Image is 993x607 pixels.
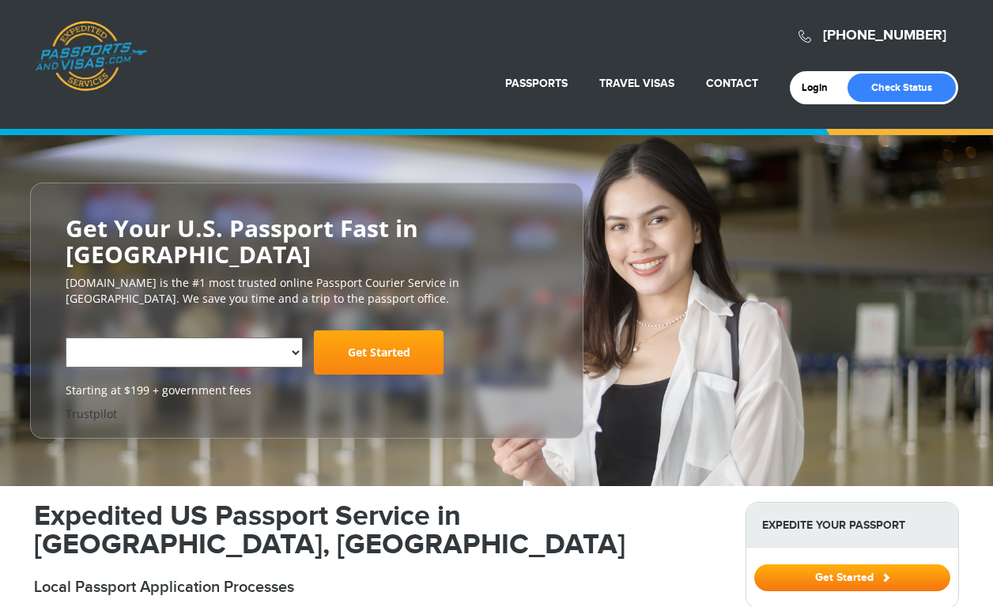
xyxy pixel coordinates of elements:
[66,383,548,398] span: Starting at $199 + government fees
[34,499,625,562] strong: Expedited US Passport Service in [GEOGRAPHIC_DATA], [GEOGRAPHIC_DATA]
[848,74,956,102] a: Check Status
[599,77,674,90] a: Travel Visas
[35,21,147,92] a: Passports & [DOMAIN_NAME]
[66,275,548,307] p: [DOMAIN_NAME] is the #1 most trusted online Passport Courier Service in [GEOGRAPHIC_DATA]. We sav...
[823,27,946,44] a: [PHONE_NUMBER]
[754,564,950,591] button: Get Started
[66,215,548,267] h2: Get Your U.S. Passport Fast in [GEOGRAPHIC_DATA]
[706,77,758,90] a: Contact
[66,406,117,421] a: Trustpilot
[314,330,444,375] a: Get Started
[34,578,722,597] h2: Local Passport Application Processes
[754,571,950,583] a: Get Started
[746,503,958,548] strong: Expedite Your Passport
[802,81,839,94] a: Login
[505,77,568,90] a: Passports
